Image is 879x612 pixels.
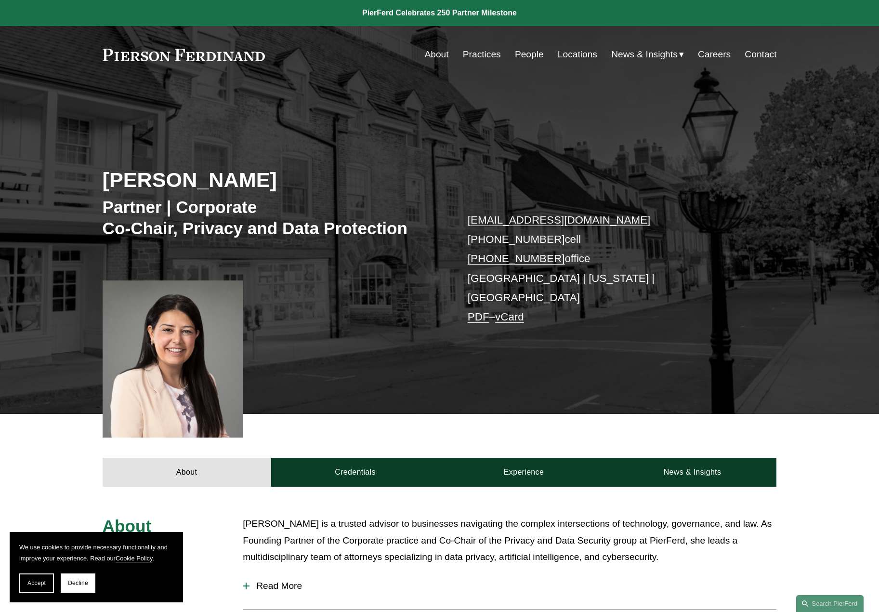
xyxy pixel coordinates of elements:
a: Cookie Policy [116,555,153,562]
a: News & Insights [608,458,776,487]
span: Accept [27,580,46,586]
a: About [103,458,271,487]
p: [PERSON_NAME] is a trusted advisor to businesses navigating the complex intersections of technolo... [243,516,776,566]
a: vCard [495,311,524,323]
span: Read More [249,581,776,591]
a: Locations [558,45,597,64]
a: [PHONE_NUMBER] [468,253,565,265]
button: Accept [19,573,54,593]
a: Careers [698,45,731,64]
p: We use cookies to provide necessary functionality and improve your experience. Read our . [19,542,173,564]
span: News & Insights [611,46,678,63]
a: folder dropdown [611,45,684,64]
a: Practices [463,45,501,64]
button: Decline [61,573,95,593]
section: Cookie banner [10,532,183,602]
a: [EMAIL_ADDRESS][DOMAIN_NAME] [468,214,650,226]
span: About [103,517,152,535]
span: Decline [68,580,88,586]
a: Experience [440,458,608,487]
a: Credentials [271,458,440,487]
p: cell office [GEOGRAPHIC_DATA] | [US_STATE] | [GEOGRAPHIC_DATA] – [468,211,748,327]
a: Search this site [796,595,864,612]
a: PDF [468,311,489,323]
a: About [424,45,448,64]
a: [PHONE_NUMBER] [468,233,565,245]
h3: Partner | Corporate Co-Chair, Privacy and Data Protection [103,197,440,239]
a: People [515,45,544,64]
button: Read More [243,573,776,599]
h2: [PERSON_NAME] [103,167,440,192]
a: Contact [745,45,776,64]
